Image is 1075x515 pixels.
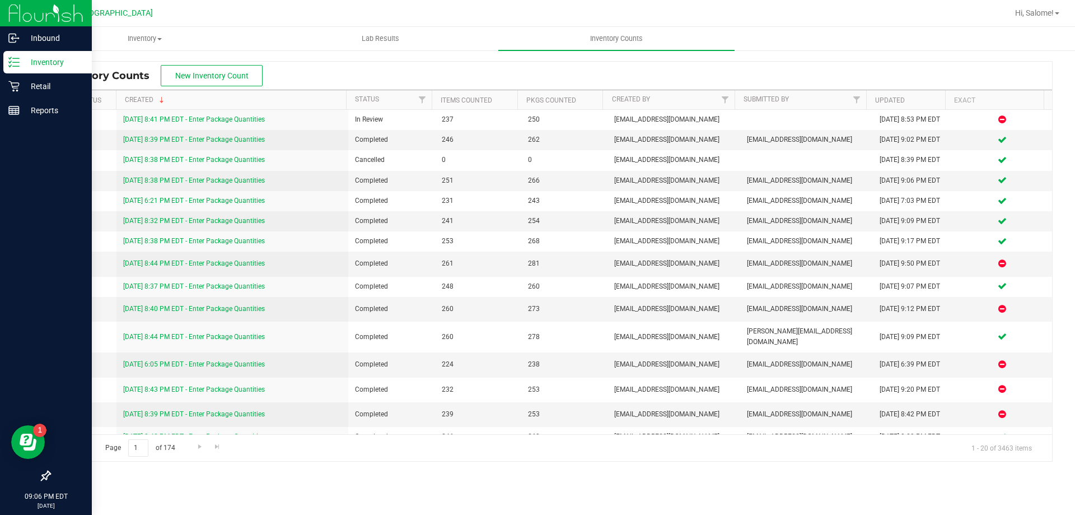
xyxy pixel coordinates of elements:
[945,90,1044,110] th: Exact
[413,90,432,109] a: Filter
[442,281,515,292] span: 248
[962,439,1041,456] span: 1 - 20 of 3463 items
[209,439,226,454] a: Go to the last page
[263,27,498,50] a: Lab Results
[11,425,45,459] iframe: Resource center
[880,384,946,395] div: [DATE] 9:20 PM EDT
[747,359,866,370] span: [EMAIL_ADDRESS][DOMAIN_NAME]
[614,236,733,247] span: [EMAIL_ADDRESS][DOMAIN_NAME]
[747,432,866,442] span: [EMAIL_ADDRESS][DOMAIN_NAME]
[747,175,866,186] span: [EMAIL_ADDRESS][DOMAIN_NAME]
[747,409,866,420] span: [EMAIL_ADDRESS][DOMAIN_NAME]
[528,196,601,206] span: 243
[355,155,428,165] span: Cancelled
[442,409,515,420] span: 239
[191,439,208,454] a: Go to the next page
[442,134,515,145] span: 246
[8,57,20,68] inline-svg: Inventory
[5,491,87,502] p: 09:06 PM EDT
[614,384,733,395] span: [EMAIL_ADDRESS][DOMAIN_NAME]
[442,332,515,342] span: 260
[614,114,733,125] span: [EMAIL_ADDRESS][DOMAIN_NAME]
[20,31,87,45] p: Inbound
[442,304,515,314] span: 260
[526,96,576,104] a: Pkgs Counted
[880,155,946,165] div: [DATE] 8:39 PM EDT
[442,359,515,370] span: 224
[33,424,46,437] iframe: Resource center unread badge
[123,433,265,440] a: [DATE] 8:42 PM EDT - Enter Package Quantities
[123,386,265,393] a: [DATE] 8:43 PM EDT - Enter Package Quantities
[355,432,428,442] span: Completed
[528,332,601,342] span: 278
[442,236,515,247] span: 253
[747,134,866,145] span: [EMAIL_ADDRESS][DOMAIN_NAME]
[123,360,265,368] a: [DATE] 6:05 PM EDT - Enter Package Quantities
[355,134,428,145] span: Completed
[123,136,265,143] a: [DATE] 8:39 PM EDT - Enter Package Quantities
[744,95,789,103] a: Submitted By
[528,236,601,247] span: 268
[614,134,733,145] span: [EMAIL_ADDRESS][DOMAIN_NAME]
[20,104,87,117] p: Reports
[355,384,428,395] span: Completed
[355,281,428,292] span: Completed
[747,196,866,206] span: [EMAIL_ADDRESS][DOMAIN_NAME]
[880,258,946,269] div: [DATE] 9:50 PM EDT
[614,304,733,314] span: [EMAIL_ADDRESS][DOMAIN_NAME]
[442,384,515,395] span: 232
[123,197,265,205] a: [DATE] 6:21 PM EDT - Enter Package Quantities
[716,90,734,109] a: Filter
[880,281,946,292] div: [DATE] 9:07 PM EDT
[880,236,946,247] div: [DATE] 9:17 PM EDT
[442,155,515,165] span: 0
[847,90,866,109] a: Filter
[880,409,946,420] div: [DATE] 8:42 PM EDT
[123,259,265,267] a: [DATE] 8:44 PM EDT - Enter Package Quantities
[20,80,87,93] p: Retail
[880,216,946,226] div: [DATE] 9:09 PM EDT
[1015,8,1054,17] span: Hi, Salome!
[528,155,601,165] span: 0
[747,258,866,269] span: [EMAIL_ADDRESS][DOMAIN_NAME]
[614,175,733,186] span: [EMAIL_ADDRESS][DOMAIN_NAME]
[612,95,650,103] a: Created By
[442,432,515,442] span: 246
[614,155,733,165] span: [EMAIL_ADDRESS][DOMAIN_NAME]
[528,409,601,420] span: 253
[614,216,733,226] span: [EMAIL_ADDRESS][DOMAIN_NAME]
[128,439,148,457] input: 1
[747,236,866,247] span: [EMAIL_ADDRESS][DOMAIN_NAME]
[442,196,515,206] span: 231
[614,196,733,206] span: [EMAIL_ADDRESS][DOMAIN_NAME]
[355,196,428,206] span: Completed
[880,134,946,145] div: [DATE] 9:02 PM EDT
[355,95,379,103] a: Status
[747,281,866,292] span: [EMAIL_ADDRESS][DOMAIN_NAME]
[123,177,265,184] a: [DATE] 8:38 PM EDT - Enter Package Quantities
[125,96,166,104] a: Created
[161,65,263,86] button: New Inventory Count
[442,114,515,125] span: 237
[575,34,658,44] span: Inventory Counts
[528,304,601,314] span: 273
[347,34,414,44] span: Lab Results
[5,502,87,510] p: [DATE]
[528,432,601,442] span: 260
[175,71,249,80] span: New Inventory Count
[355,114,428,125] span: In Review
[875,96,905,104] a: Updated
[880,114,946,125] div: [DATE] 8:53 PM EDT
[747,304,866,314] span: [EMAIL_ADDRESS][DOMAIN_NAME]
[880,196,946,206] div: [DATE] 7:03 PM EDT
[442,216,515,226] span: 241
[442,258,515,269] span: 261
[8,81,20,92] inline-svg: Retail
[355,175,428,186] span: Completed
[614,332,733,342] span: [EMAIL_ADDRESS][DOMAIN_NAME]
[880,332,946,342] div: [DATE] 9:09 PM EDT
[880,304,946,314] div: [DATE] 9:12 PM EDT
[76,8,153,18] span: [GEOGRAPHIC_DATA]
[880,359,946,370] div: [DATE] 6:39 PM EDT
